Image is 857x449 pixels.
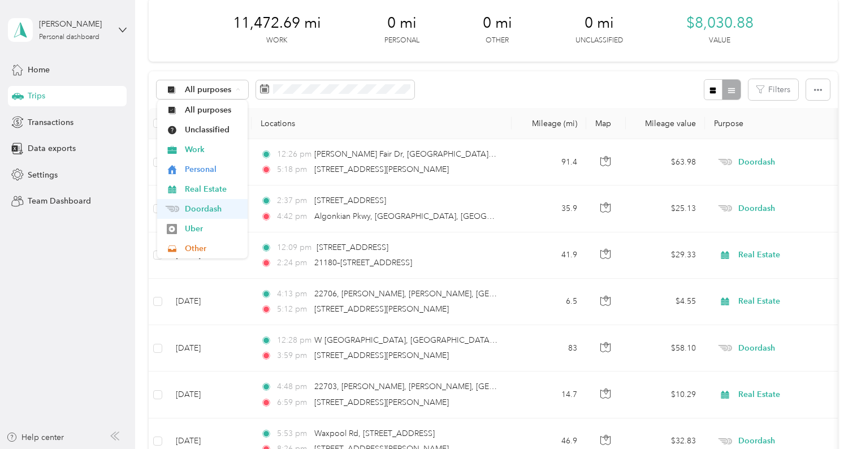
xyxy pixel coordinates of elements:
span: 5:18 pm [277,163,309,176]
button: Filters [748,79,798,100]
p: Other [486,36,509,46]
span: Uber [185,223,240,235]
div: [PERSON_NAME] [39,18,110,30]
span: Transactions [28,116,73,128]
span: 21180–[STREET_ADDRESS] [314,258,412,267]
th: Mileage (mi) [512,108,586,139]
span: All purposes [185,104,240,116]
img: Legacy Icon [Doordash] [718,205,732,211]
p: Value [709,36,730,46]
td: $25.13 [626,185,705,232]
img: Legacy Icon [Doordash] [718,438,732,444]
span: 12:09 pm [277,241,311,254]
div: Personal dashboard [39,34,99,41]
img: Legacy Icon [Doordash] [165,206,179,212]
span: 22703, [PERSON_NAME], [PERSON_NAME], [GEOGRAPHIC_DATA], [US_STATE], 20148, [GEOGRAPHIC_DATA] [314,382,716,391]
span: Doordash [738,156,842,169]
span: 22706, [PERSON_NAME], [PERSON_NAME], [GEOGRAPHIC_DATA], [US_STATE], 20148, [GEOGRAPHIC_DATA] [314,289,716,299]
span: [STREET_ADDRESS][PERSON_NAME] [314,165,449,174]
button: Help center [6,431,64,443]
span: 4:42 pm [277,210,309,223]
span: Real Estate [738,388,842,401]
span: 4:48 pm [277,381,309,393]
p: Unclassified [575,36,623,46]
iframe: Everlance-gr Chat Button Frame [794,386,857,449]
th: Locations [252,108,512,139]
span: Other [185,243,240,254]
span: Doordash [738,435,842,447]
span: Doordash [185,203,240,215]
td: 6.5 [512,279,586,325]
img: Legacy Icon [Doordash] [718,345,732,351]
span: 4:13 pm [277,288,309,300]
span: Unclassified [185,124,240,136]
span: [STREET_ADDRESS] [317,243,388,252]
td: 41.9 [512,232,586,279]
span: $8,030.88 [686,14,754,32]
th: Mileage value [626,108,705,139]
span: Doordash [738,202,842,215]
span: Team Dashboard [28,195,91,207]
p: Personal [384,36,419,46]
span: Real Estate [738,295,842,308]
span: 2:37 pm [277,195,309,207]
p: Work [266,36,287,46]
td: [DATE] [167,325,252,372]
span: W [GEOGRAPHIC_DATA], [GEOGRAPHIC_DATA], [GEOGRAPHIC_DATA] [314,335,578,345]
span: 2:24 pm [277,257,309,269]
span: 5:12 pm [277,303,309,316]
span: Home [28,64,50,76]
span: Waxpool Rd, [STREET_ADDRESS] [314,429,435,438]
span: [STREET_ADDRESS][PERSON_NAME] [314,304,449,314]
span: Data exports [28,143,76,154]
span: 12:28 pm [277,334,309,347]
span: [STREET_ADDRESS][PERSON_NAME] [314,398,449,407]
span: All purposes [185,86,232,94]
span: [STREET_ADDRESS][PERSON_NAME] [314,351,449,360]
td: $63.98 [626,139,705,185]
span: [PERSON_NAME] Fair Dr, [GEOGRAPHIC_DATA], [GEOGRAPHIC_DATA], [GEOGRAPHIC_DATA] [314,149,660,159]
td: $29.33 [626,232,705,279]
span: 0 mi [585,14,614,32]
td: $58.10 [626,325,705,372]
span: Real Estate [185,183,240,195]
span: Personal [185,163,240,175]
td: $10.29 [626,372,705,418]
span: Algonkian Pkwy, [GEOGRAPHIC_DATA], [GEOGRAPHIC_DATA], [GEOGRAPHIC_DATA] [314,211,628,221]
td: $4.55 [626,279,705,325]
img: Legacy Icon [Doordash] [718,159,732,165]
td: [DATE] [167,279,252,325]
img: Legacy Icon [Uber] [167,224,177,234]
span: 5:53 pm [277,428,309,440]
td: 14.7 [512,372,586,418]
span: 12:26 pm [277,148,309,161]
span: 11,472.69 mi [233,14,321,32]
span: 0 mi [483,14,512,32]
td: 83 [512,325,586,372]
td: 91.4 [512,139,586,185]
span: 0 mi [387,14,417,32]
td: 35.9 [512,185,586,232]
span: 3:59 pm [277,349,309,362]
span: Trips [28,90,45,102]
span: [STREET_ADDRESS] [314,196,386,205]
span: Work [185,144,240,156]
span: Doordash [738,342,842,355]
td: [DATE] [167,372,252,418]
span: Settings [28,169,58,181]
th: Map [586,108,626,139]
span: 6:59 pm [277,396,309,409]
span: Real Estate [738,249,842,261]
